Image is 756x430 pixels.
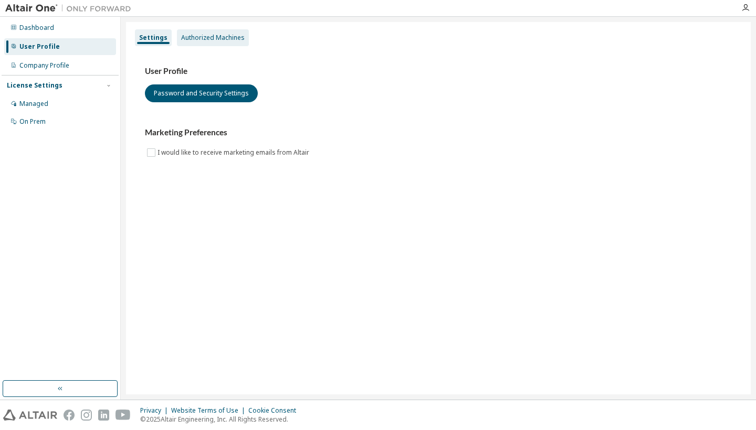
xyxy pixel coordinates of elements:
[145,66,732,77] h3: User Profile
[248,406,302,415] div: Cookie Consent
[19,24,54,32] div: Dashboard
[139,34,167,42] div: Settings
[19,61,69,70] div: Company Profile
[81,410,92,421] img: instagram.svg
[19,117,46,126] div: On Prem
[19,42,60,51] div: User Profile
[171,406,248,415] div: Website Terms of Use
[145,84,258,102] button: Password and Security Settings
[157,146,311,159] label: I would like to receive marketing emails from Altair
[7,81,62,90] div: License Settings
[115,410,131,421] img: youtube.svg
[140,415,302,424] p: © 2025 Altair Engineering, Inc. All Rights Reserved.
[5,3,136,14] img: Altair One
[3,410,57,421] img: altair_logo.svg
[64,410,75,421] img: facebook.svg
[181,34,245,42] div: Authorized Machines
[145,127,732,138] h3: Marketing Preferences
[98,410,109,421] img: linkedin.svg
[19,100,48,108] div: Managed
[140,406,171,415] div: Privacy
